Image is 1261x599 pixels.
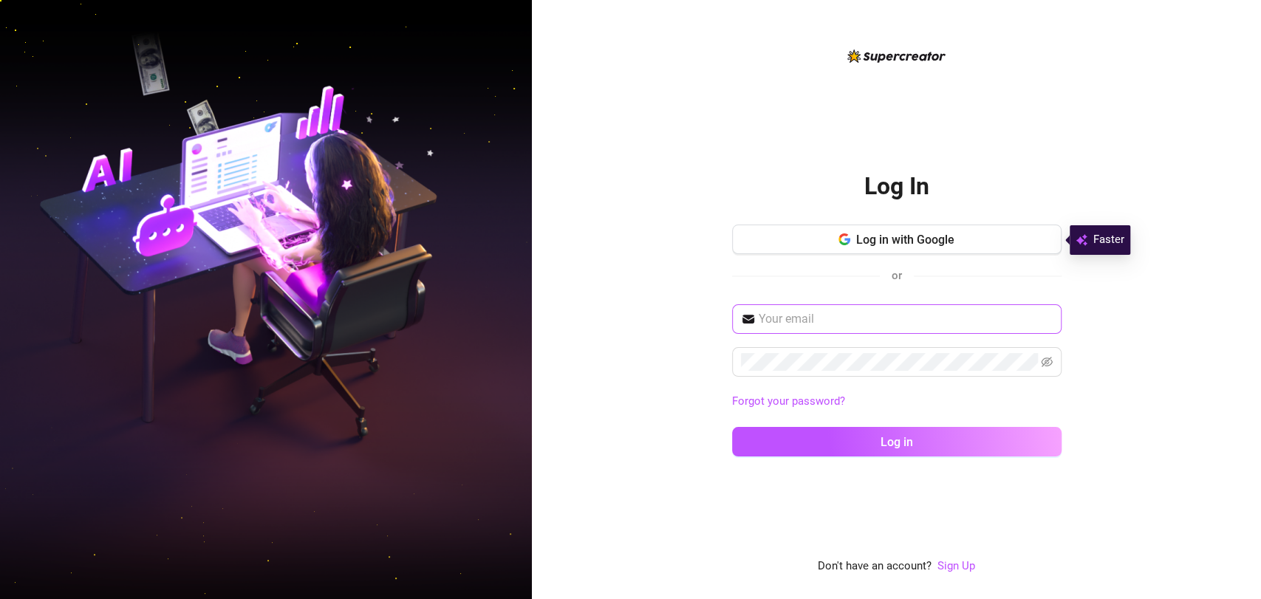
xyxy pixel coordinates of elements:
[892,269,902,282] span: or
[1041,356,1053,368] span: eye-invisible
[847,49,946,63] img: logo-BBDzfeDw.svg
[937,559,975,572] a: Sign Up
[856,233,954,247] span: Log in with Google
[864,171,929,202] h2: Log In
[732,225,1062,254] button: Log in with Google
[732,393,1062,411] a: Forgot your password?
[759,310,1053,328] input: Your email
[732,394,845,408] a: Forgot your password?
[1093,231,1124,249] span: Faster
[937,558,975,575] a: Sign Up
[881,435,913,449] span: Log in
[1076,231,1087,249] img: svg%3e
[732,427,1062,456] button: Log in
[818,558,932,575] span: Don't have an account?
